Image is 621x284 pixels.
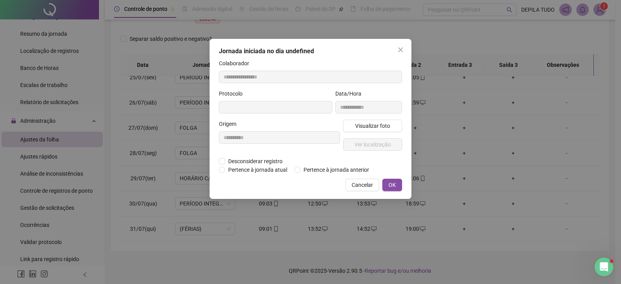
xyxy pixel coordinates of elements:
span: Pertence à jornada atual [225,166,290,174]
button: OK [382,179,402,191]
div: Jornada iniciada no dia undefined [219,47,402,56]
iframe: Intercom live chat [595,258,613,276]
span: Visualizar foto [355,122,390,130]
span: close [397,47,404,53]
button: Visualizar foto [343,120,402,132]
label: Protocolo [219,89,248,98]
label: Data/Hora [335,89,366,98]
span: Desconsiderar registro [225,157,286,166]
span: OK [389,181,396,189]
span: Pertence à jornada anterior [300,166,372,174]
label: Origem [219,120,241,128]
span: Cancelar [352,181,373,189]
button: Cancelar [345,179,379,191]
button: Close [394,44,407,56]
label: Colaborador [219,59,254,68]
button: Ver localização [343,138,402,151]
